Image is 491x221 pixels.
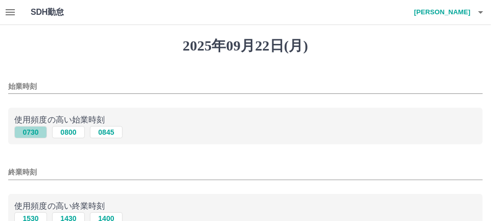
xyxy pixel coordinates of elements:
p: 使用頻度の高い始業時刻 [14,114,477,126]
p: 使用頻度の高い終業時刻 [14,200,477,212]
h1: 2025年09月22日(月) [8,37,483,55]
button: 0845 [90,126,123,138]
button: 0800 [52,126,85,138]
button: 0730 [14,126,47,138]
